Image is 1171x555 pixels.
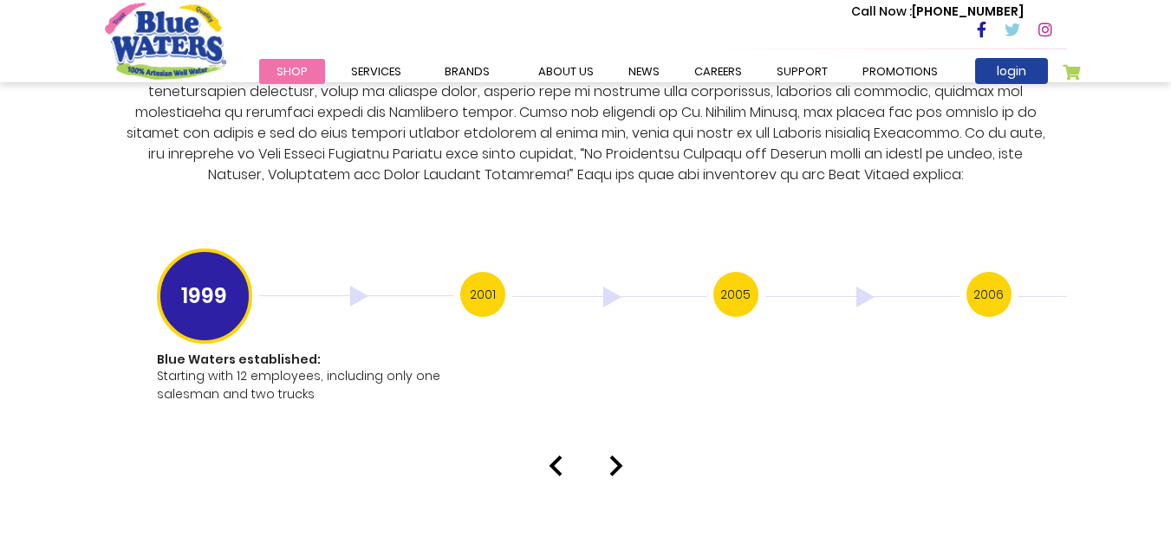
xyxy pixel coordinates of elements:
span: Call Now : [851,3,912,20]
a: Shop [259,59,325,84]
a: support [759,59,845,84]
h3: 2005 [713,272,758,317]
a: Brands [427,59,507,84]
h3: 1999 [157,248,252,344]
p: Starting with 12 employees, including only one salesman and two trucks [157,367,450,403]
h3: 2001 [460,272,505,317]
a: Services [334,59,419,84]
a: store logo [105,3,226,79]
span: Services [351,63,401,80]
h1: Blue Waters established: [157,352,450,367]
a: careers [677,59,759,84]
p: [PHONE_NUMBER] [851,3,1024,21]
a: News [611,59,677,84]
a: login [975,58,1048,84]
h3: 2006 [966,272,1012,317]
span: Brands [445,63,490,80]
span: Shop [276,63,308,80]
a: about us [521,59,611,84]
a: Promotions [845,59,955,84]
